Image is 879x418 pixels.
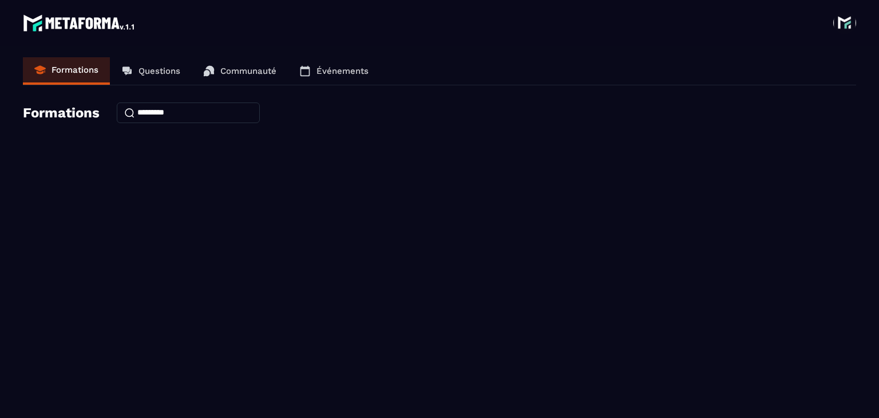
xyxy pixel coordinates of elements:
[288,57,380,85] a: Événements
[220,66,276,76] p: Communauté
[23,57,110,85] a: Formations
[23,11,136,34] img: logo
[52,65,98,75] p: Formations
[192,57,288,85] a: Communauté
[316,66,369,76] p: Événements
[110,57,192,85] a: Questions
[138,66,180,76] p: Questions
[23,105,100,121] h4: Formations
